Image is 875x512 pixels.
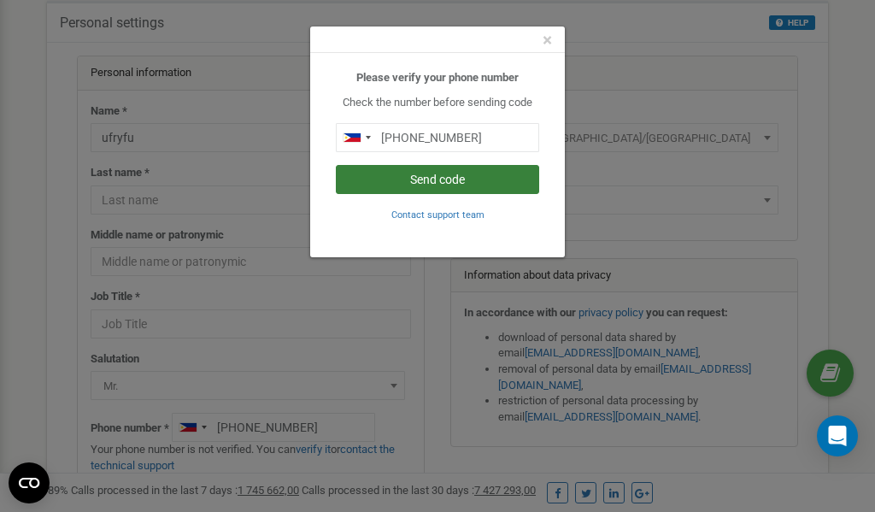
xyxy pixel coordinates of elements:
[543,30,552,50] span: ×
[9,462,50,503] button: Open CMP widget
[337,124,376,151] div: Telephone country code
[336,95,539,111] p: Check the number before sending code
[336,123,539,152] input: 0905 123 4567
[391,209,484,221] small: Contact support team
[543,32,552,50] button: Close
[336,165,539,194] button: Send code
[391,208,484,221] a: Contact support team
[817,415,858,456] div: Open Intercom Messenger
[356,71,519,84] b: Please verify your phone number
